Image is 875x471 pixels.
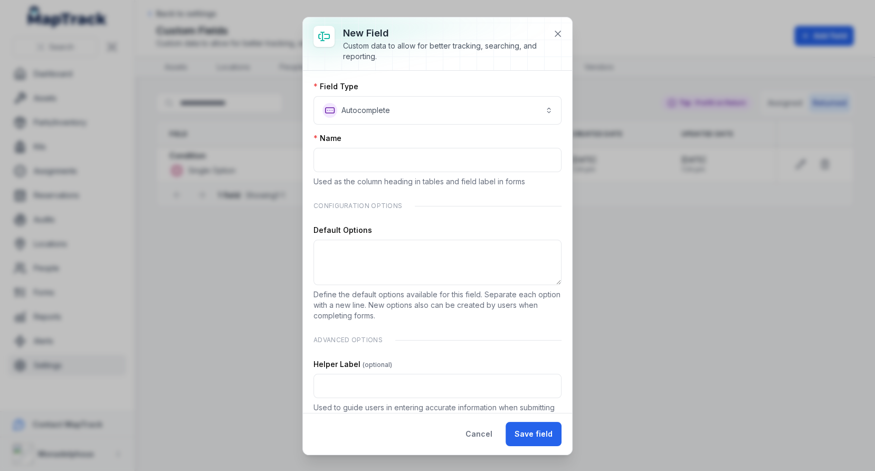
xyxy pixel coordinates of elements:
div: Advanced Options [313,329,562,351]
input: :r5a:-form-item-label [313,374,562,398]
h3: New field [343,26,545,41]
label: Field Type [313,81,358,92]
label: Name [313,133,341,144]
button: Autocomplete [313,96,562,125]
button: Save field [506,422,562,446]
p: Used to guide users in entering accurate information when submitting forms [313,402,562,423]
label: Helper Label [313,359,392,370]
button: Cancel [456,422,501,446]
label: Default Options [313,225,372,235]
div: Configuration Options [313,195,562,216]
textarea: :r59:-form-item-label [313,240,562,285]
div: Custom data to allow for better tracking, searching, and reporting. [343,41,545,62]
p: Used as the column heading in tables and field label in forms [313,176,562,187]
input: :r58:-form-item-label [313,148,562,172]
p: Define the default options available for this field. Separate each option with a new line. New op... [313,289,562,321]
